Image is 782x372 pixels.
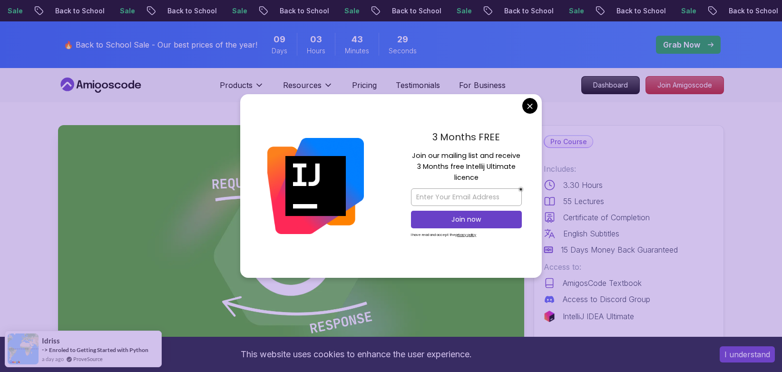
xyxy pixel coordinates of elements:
[663,39,700,50] p: Grab Now
[307,46,325,56] span: Hours
[42,346,48,353] span: ->
[112,6,143,16] p: Sale
[609,6,674,16] p: Back to School
[645,76,724,94] a: Join Amigoscode
[563,179,603,191] p: 3.30 Hours
[563,196,604,207] p: 55 Lectures
[48,6,112,16] p: Back to School
[337,6,367,16] p: Sale
[73,355,103,363] a: ProveSource
[561,6,592,16] p: Sale
[283,79,322,91] p: Resources
[64,39,257,50] p: 🔥 Back to School Sale - Our best prices of the year!
[544,311,555,322] img: jetbrains logo
[310,33,322,46] span: 3 Hours
[225,6,255,16] p: Sale
[7,344,705,365] div: This website uses cookies to enhance the user experience.
[49,346,148,353] a: Enroled to Getting Started with Python
[220,79,253,91] p: Products
[283,79,333,98] button: Resources
[42,337,60,345] span: idriss
[545,136,593,147] p: Pro Course
[345,46,369,56] span: Minutes
[389,46,417,56] span: Seconds
[563,228,619,239] p: English Subtitles
[384,6,449,16] p: Back to School
[352,79,377,91] a: Pricing
[8,333,39,364] img: provesource social proof notification image
[397,33,408,46] span: 29 Seconds
[581,76,640,94] a: Dashboard
[396,79,440,91] a: Testimonials
[582,77,639,94] p: Dashboard
[272,46,287,56] span: Days
[720,346,775,362] button: Accept cookies
[272,6,337,16] p: Back to School
[42,355,64,363] span: a day ago
[497,6,561,16] p: Back to School
[449,6,479,16] p: Sale
[563,277,642,289] p: AmigosCode Textbook
[563,294,650,305] p: Access to Discord Group
[563,311,634,322] p: IntelliJ IDEA Ultimate
[160,6,225,16] p: Back to School
[563,212,650,223] p: Certificate of Completion
[544,163,714,175] p: Includes:
[459,79,506,91] a: For Business
[544,261,714,273] p: Access to:
[352,33,363,46] span: 43 Minutes
[220,79,264,98] button: Products
[674,6,704,16] p: Sale
[561,244,678,255] p: 15 Days Money Back Guaranteed
[274,33,285,46] span: 9 Days
[646,77,723,94] p: Join Amigoscode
